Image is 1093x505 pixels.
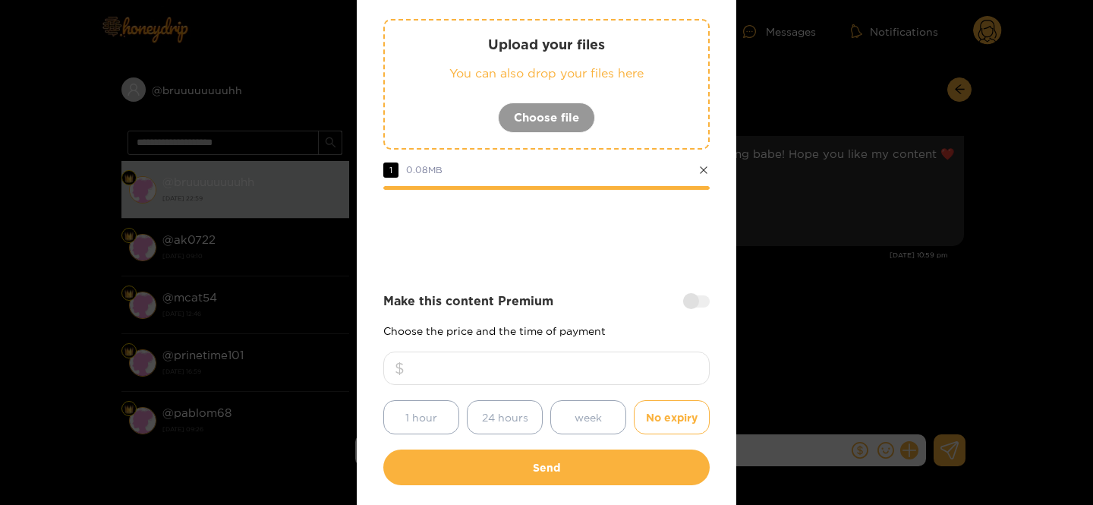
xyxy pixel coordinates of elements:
[405,409,437,426] span: 1 hour
[415,36,678,53] p: Upload your files
[575,409,602,426] span: week
[383,325,710,336] p: Choose the price and the time of payment
[383,450,710,485] button: Send
[634,400,710,434] button: No expiry
[383,292,553,310] strong: Make this content Premium
[406,165,443,175] span: 0.08 MB
[383,400,459,434] button: 1 hour
[467,400,543,434] button: 24 hours
[498,103,595,133] button: Choose file
[415,65,678,82] p: You can also drop your files here
[646,409,698,426] span: No expiry
[550,400,626,434] button: week
[482,409,528,426] span: 24 hours
[383,163,398,178] span: 1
